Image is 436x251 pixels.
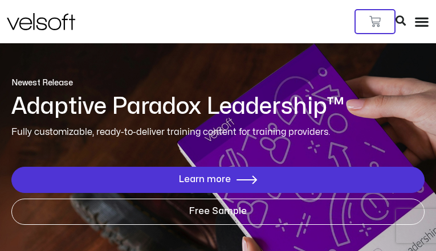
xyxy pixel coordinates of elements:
[11,199,425,225] a: Free Sample
[7,13,75,30] img: Velsoft Training Materials
[11,125,425,139] p: Fully customizable, ready-to-deliver training content for training providers.
[11,167,425,193] a: Learn more
[11,94,425,120] h1: Adaptive Paradox Leadership™
[11,77,425,89] p: Newest Release
[189,207,247,217] span: Free Sample
[179,175,231,185] span: Learn more
[414,14,429,29] div: Menu Toggle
